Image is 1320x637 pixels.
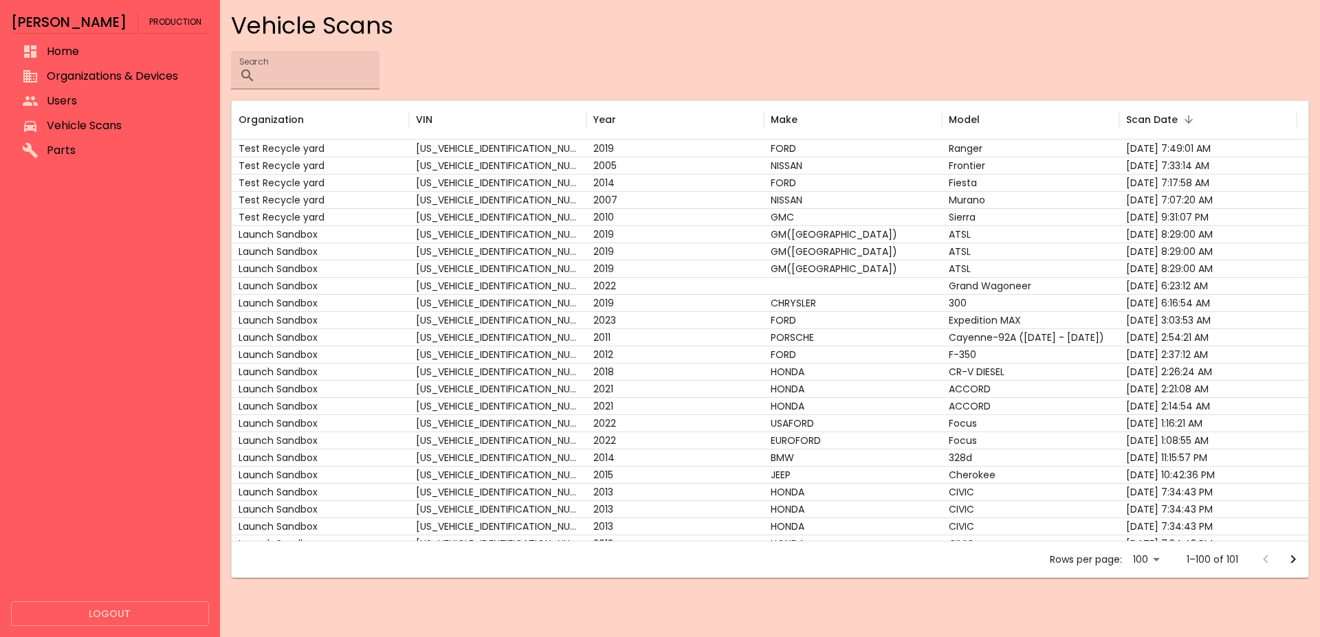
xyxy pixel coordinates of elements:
div: GMC [764,208,941,225]
div: Make [771,113,797,127]
div: 9/2/2025, 11:15:57 PM [1119,449,1297,466]
div: Test Recycle yard [232,174,409,191]
div: Launch Sandbox [232,535,409,552]
div: Launch Sandbox [232,225,409,243]
div: Test Recycle yard [232,139,409,157]
div: Launch Sandbox [232,483,409,500]
div: LSGAR5AL0KH120499 [409,243,586,260]
div: Launch Sandbox [232,243,409,260]
div: 1C4PJLCB7FW532121 [409,466,586,483]
div: Year [593,113,616,127]
div: CHRYSLER [764,294,941,311]
div: NISSAN [764,157,941,174]
div: Scan Date [1126,113,1178,127]
div: GM(CHINA) [764,225,941,243]
div: F-350 [942,346,1119,363]
div: 9/4/2025, 7:17:58 AM [1119,174,1297,191]
div: Focus [942,414,1119,432]
div: ATSL [942,225,1119,243]
div: HONDA [764,380,941,397]
div: Frontier [942,157,1119,174]
div: LSGAR5AL0KH120499 [409,260,586,277]
div: Launch Sandbox [232,260,409,277]
div: Launch Sandbox [232,294,409,311]
div: Organization [239,113,304,127]
div: 2019 [586,225,764,243]
div: 2018 [586,363,764,380]
div: LVHFB264XD6000092 [409,483,586,500]
div: Launch Sandbox [232,517,409,535]
div: CR-V DIESEL [942,363,1119,380]
div: 300 [942,294,1119,311]
div: 2019 [586,294,764,311]
div: 2013 [586,500,764,517]
span: Production [149,11,201,33]
div: ATSL [942,260,1119,277]
div: 2012 [586,346,764,363]
div: 2022 [586,414,764,432]
div: 2019 [586,260,764,277]
div: LVSHCFAUXNE272745 [409,432,586,449]
div: 9/3/2025, 3:03:53 AM [1119,311,1297,328]
div: 1FMJK1M8XPEA00000 [409,311,586,328]
div: Cayenne-92A (2011 - 2017) [942,328,1119,346]
div: Launch Sandbox [232,500,409,517]
div: 2007 [586,191,764,208]
div: WBA3D3C54EF099191 [409,449,586,466]
div: 2021 [586,380,764,397]
div: GM(CHINA) [764,260,941,277]
div: JEEP [764,466,941,483]
div: 9/3/2025, 2:14:54 AM [1119,397,1297,414]
div: 9/3/2025, 2:54:21 AM [1119,328,1297,346]
div: 9/2/2025, 7:34:43 PM [1119,500,1297,517]
div: 2019 [586,139,764,157]
span: Users [47,93,198,109]
button: Sort [1179,110,1198,129]
span: Vehicle Scans [47,118,198,134]
div: LVHRU5866J6190002 [409,363,586,380]
div: 2013 [586,535,764,552]
div: HONDA [764,535,941,552]
div: Fiesta [942,174,1119,191]
label: Search [239,56,268,67]
div: Murano [942,191,1119,208]
div: Ranger [942,139,1119,157]
div: 2022 [586,277,764,294]
div: 3GTRKVE32AG127816 [409,208,586,225]
div: FORD [764,311,941,328]
div: 2013 [586,517,764,535]
div: 2023 [586,311,764,328]
div: Launch Sandbox [232,363,409,380]
div: HONDA [764,517,941,535]
span: Parts [47,142,198,159]
h4: Vehicle Scans [231,11,1309,40]
div: 1FTER4FH3KLB09473 [409,139,586,157]
div: 9/2/2025, 7:34:43 PM [1119,483,1297,500]
div: USAFORD [764,414,941,432]
div: 9/3/2025, 8:29:00 AM [1119,225,1297,243]
div: Sierra [942,208,1119,225]
div: Cherokee [942,466,1119,483]
div: 9/2/2025, 10:42:36 PM [1119,466,1297,483]
div: Launch Sandbox [232,466,409,483]
div: JN8AZ08W17W639809 [409,191,586,208]
div: Launch Sandbox [232,277,409,294]
div: Test Recycle yard [232,191,409,208]
div: EUROFORD [764,432,941,449]
div: 9/2/2025, 7:34:43 PM [1119,535,1297,552]
div: CIVIC [942,500,1119,517]
div: 1N6AD07U05C460389 [409,157,586,174]
div: ACCORD [942,380,1119,397]
div: HONDA [764,397,941,414]
div: 2011 [586,328,764,346]
div: Launch Sandbox [232,449,409,466]
div: 2022 [586,432,764,449]
div: VIN [416,113,432,127]
div: HONDA [764,363,941,380]
div: 9/3/2025, 8:29:00 AM [1119,243,1297,260]
div: Focus [942,432,1119,449]
div: CIVIC [942,483,1119,500]
div: ATSL [942,243,1119,260]
div: Test Recycle yard [232,208,409,225]
div: 9/4/2025, 7:33:14 AM [1119,157,1297,174]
